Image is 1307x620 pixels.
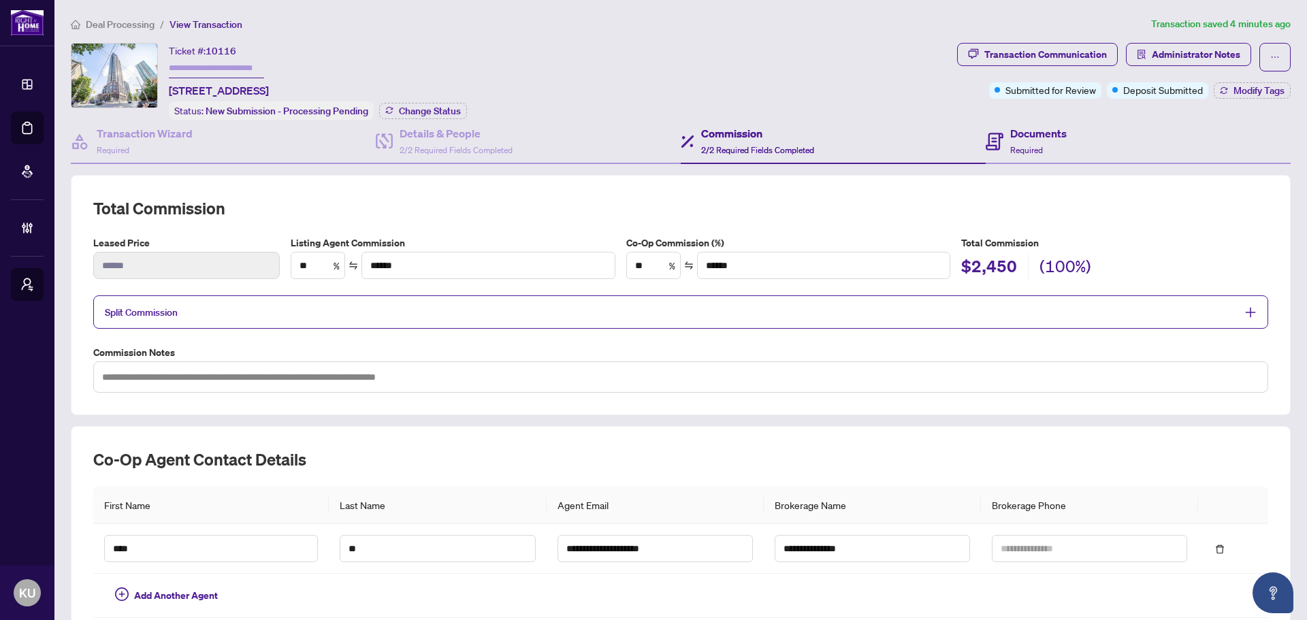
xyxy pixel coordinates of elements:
div: Transaction Communication [984,44,1107,65]
label: Commission Notes [93,345,1268,360]
span: Change Status [399,106,461,116]
span: Modify Tags [1233,86,1285,95]
th: Last Name [329,487,546,524]
img: logo [11,10,44,35]
h4: Commission [701,125,814,142]
button: Change Status [379,103,467,119]
h4: Documents [1010,125,1067,142]
span: swap [349,261,358,270]
span: plus [1244,306,1257,319]
th: First Name [93,487,329,524]
span: ellipsis [1270,52,1280,62]
label: Leased Price [93,235,280,250]
button: Add Another Agent [104,585,229,606]
li: / [160,16,164,32]
span: Submitted for Review [1005,82,1096,97]
span: swap [684,261,694,270]
h4: Transaction Wizard [97,125,193,142]
span: home [71,20,80,29]
span: user-switch [20,278,34,291]
h4: Details & People [400,125,513,142]
span: 10116 [206,45,236,57]
span: View Transaction [170,18,242,31]
div: Ticket #: [169,43,236,59]
span: KU [19,583,35,602]
span: Split Commission [105,306,178,319]
img: IMG-C12328625_1.jpg [71,44,157,108]
article: Transaction saved 4 minutes ago [1151,16,1291,32]
span: Administrator Notes [1152,44,1240,65]
span: 2/2 Required Fields Completed [701,145,814,155]
span: Deposit Submitted [1123,82,1203,97]
label: Co-Op Commission (%) [626,235,951,250]
div: Split Commission [93,295,1268,329]
button: Transaction Communication [957,43,1118,66]
h2: Co-op Agent Contact Details [93,448,1268,470]
h2: Total Commission [93,197,1268,219]
span: Required [97,145,129,155]
span: Deal Processing [86,18,155,31]
span: New Submission - Processing Pending [206,105,368,117]
h2: $2,450 [961,255,1017,281]
label: Listing Agent Commission [291,235,615,250]
span: Required [1010,145,1043,155]
button: Administrator Notes [1126,43,1251,66]
span: plus-circle [115,587,129,601]
th: Brokerage Phone [981,487,1198,524]
div: Status: [169,101,374,120]
span: Add Another Agent [134,588,218,603]
button: Open asap [1253,572,1293,613]
th: Brokerage Name [764,487,981,524]
button: Modify Tags [1214,82,1291,99]
span: 2/2 Required Fields Completed [400,145,513,155]
h5: Total Commission [961,235,1268,250]
th: Agent Email [547,487,764,524]
span: [STREET_ADDRESS] [169,82,269,99]
span: delete [1215,544,1225,554]
h2: (100%) [1039,255,1091,281]
span: solution [1137,50,1146,59]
